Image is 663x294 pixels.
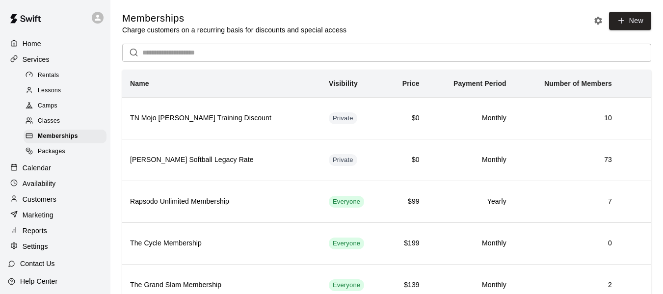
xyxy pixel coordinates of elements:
a: Customers [8,192,103,207]
h6: 0 [522,238,612,249]
h6: 10 [522,113,612,124]
h6: 2 [522,280,612,291]
a: New [609,12,651,30]
p: Home [23,39,41,49]
a: Classes [24,114,110,129]
h6: $0 [394,113,420,124]
b: Number of Members [544,80,612,87]
a: Rentals [24,68,110,83]
h6: Monthly [435,155,506,165]
span: Classes [38,116,60,126]
h6: Monthly [435,280,506,291]
div: This membership is hidden from the memberships page [329,112,357,124]
p: Contact Us [20,259,55,268]
p: Customers [23,194,56,204]
div: This membership is visible to all customers [329,238,364,249]
p: Reports [23,226,47,236]
a: Camps [24,99,110,114]
a: Home [8,36,103,51]
b: Name [130,80,149,87]
a: Availability [8,176,103,191]
span: Lessons [38,86,61,96]
div: Memberships [24,130,106,143]
h6: [PERSON_NAME] Softball Legacy Rate [130,155,313,165]
a: Calendar [8,160,103,175]
span: Everyone [329,281,364,290]
span: Everyone [329,197,364,207]
h6: $139 [394,280,420,291]
a: Reports [8,223,103,238]
span: Memberships [38,132,78,141]
a: Memberships [24,129,110,144]
h6: $0 [394,155,420,165]
p: Calendar [23,163,51,173]
div: Packages [24,145,106,159]
button: Memberships settings [591,13,606,28]
div: Rentals [24,69,106,82]
div: Lessons [24,84,106,98]
p: Charge customers on a recurring basis for discounts and special access [122,25,346,35]
b: Visibility [329,80,358,87]
h6: Monthly [435,238,506,249]
a: Packages [24,144,110,160]
a: Services [8,52,103,67]
h6: The Cycle Membership [130,238,313,249]
h6: 7 [522,196,612,207]
h6: Rapsodo Unlimited Membership [130,196,313,207]
p: Services [23,54,50,64]
p: Availability [23,179,56,188]
a: Settings [8,239,103,254]
p: Marketing [23,210,53,220]
b: Payment Period [453,80,506,87]
p: Help Center [20,276,57,286]
div: This membership is visible to all customers [329,196,364,208]
h6: Monthly [435,113,506,124]
span: Private [329,156,357,165]
span: Packages [38,147,65,157]
span: Private [329,114,357,123]
div: Classes [24,114,106,128]
h5: Memberships [122,12,346,25]
h6: $99 [394,196,420,207]
h6: TN Mojo [PERSON_NAME] Training Discount [130,113,313,124]
h6: 73 [522,155,612,165]
span: Everyone [329,239,364,248]
a: Marketing [8,208,103,222]
b: Price [402,80,420,87]
div: Camps [24,99,106,113]
p: Settings [23,241,48,251]
span: Camps [38,101,57,111]
a: Lessons [24,83,110,98]
div: This membership is hidden from the memberships page [329,154,357,166]
div: This membership is visible to all customers [329,279,364,291]
h6: Yearly [435,196,506,207]
span: Rentals [38,71,59,80]
h6: $199 [394,238,420,249]
h6: The Grand Slam Membership [130,280,313,291]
